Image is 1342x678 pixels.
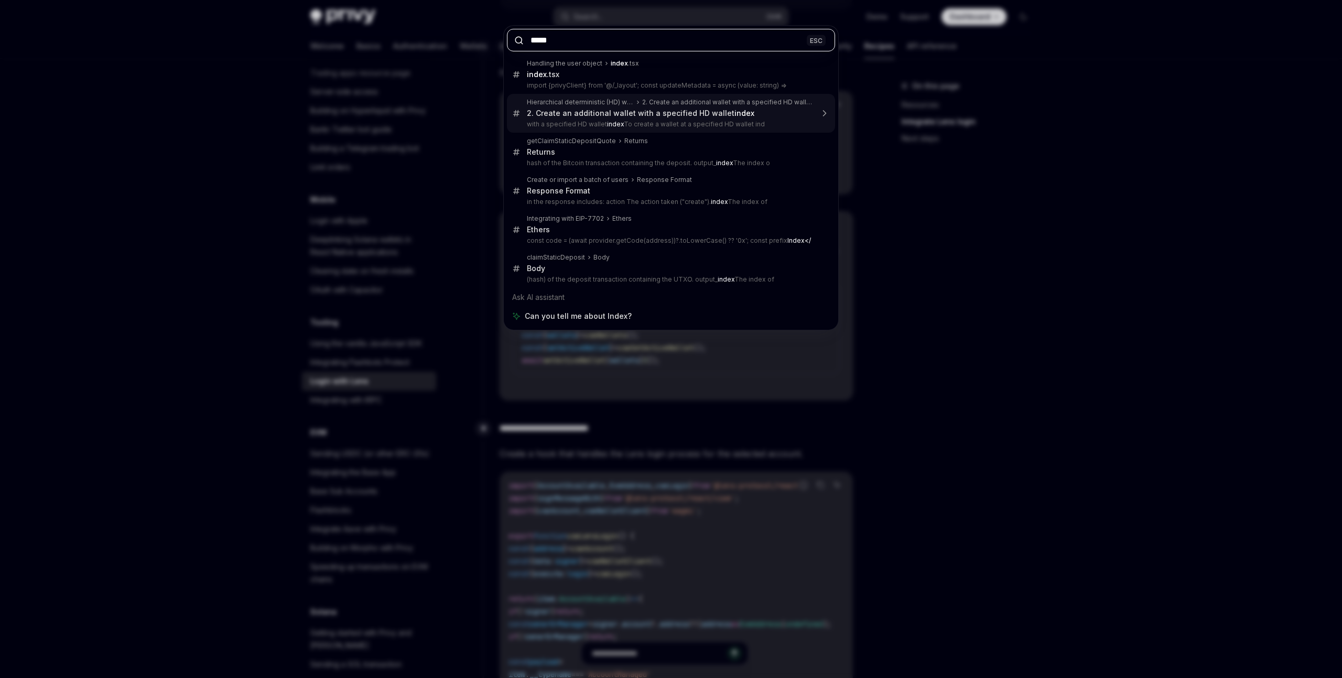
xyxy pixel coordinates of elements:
[734,109,754,117] b: index
[527,186,590,196] div: Response Format
[527,253,585,262] div: claimStaticDeposit
[527,137,616,145] div: getClaimStaticDepositQuote
[607,120,624,128] b: index
[718,275,734,283] b: index
[711,198,728,206] b: index
[813,98,830,106] b: index
[611,59,628,67] b: index
[527,81,813,90] p: import {privyClient} from '@/_layout'; const updateMetadata = async (value: string) =>
[593,253,610,262] div: Body
[807,35,826,46] div: ESC
[624,137,648,145] div: Returns
[527,70,559,79] div: .tsx
[787,236,811,244] b: Index</
[642,98,813,106] div: 2. Create an additional wallet with a specified HD wallet
[527,275,813,284] p: (hash) of the deposit transaction containing the UTXO. output_ The index of
[527,214,604,223] div: Integrating with EIP-7702
[527,236,813,245] p: const code = (await provider.getCode(address))?.toLowerCase() ?? '0x'; const prefix
[527,198,813,206] p: in the response includes: action The action taken ("create"). The index of
[527,98,634,106] div: Hierarchical deterministic (HD) wallets
[527,159,813,167] p: hash of the Bitcoin transaction containing the deposit. output_ The index o
[611,59,639,68] div: .tsx
[527,264,545,273] div: Body
[527,70,547,79] b: index
[527,147,555,157] div: Returns
[527,120,813,128] p: with a specified HD wallet To create a wallet at a specified HD wallet ind
[527,59,602,68] div: Handling the user object
[525,311,632,321] span: Can you tell me about Index?
[612,214,632,223] div: Ethers
[716,159,733,167] b: index
[637,176,692,184] div: Response Format
[527,176,629,184] div: Create or import a batch of users
[507,288,835,307] div: Ask AI assistant
[527,225,550,234] div: Ethers
[527,109,754,118] div: 2. Create an additional wallet with a specified HD wallet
